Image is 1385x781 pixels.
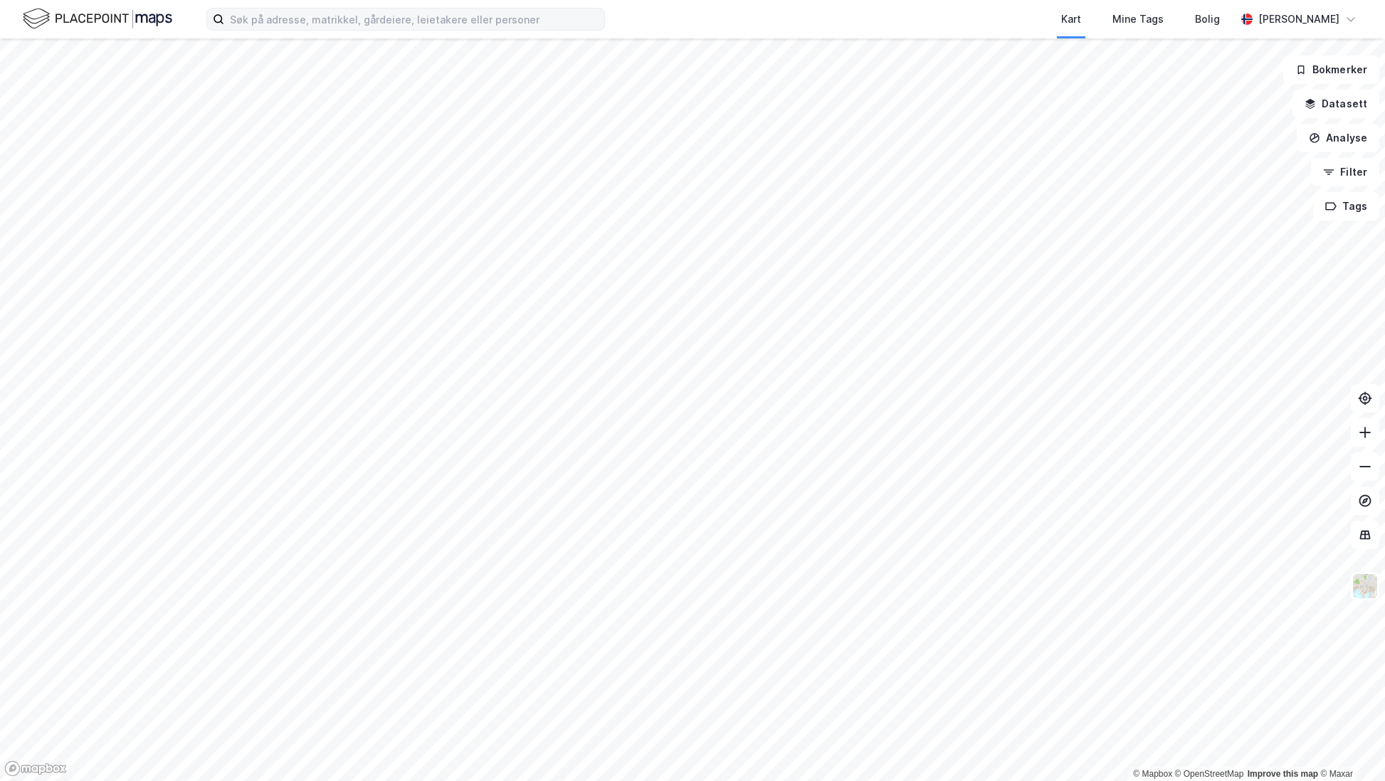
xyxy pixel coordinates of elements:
div: Mine Tags [1112,11,1164,28]
iframe: Chat Widget [1314,713,1385,781]
img: logo.f888ab2527a4732fd821a326f86c7f29.svg [23,6,172,31]
div: Kart [1061,11,1081,28]
div: Kontrollprogram for chat [1314,713,1385,781]
div: [PERSON_NAME] [1258,11,1339,28]
div: Bolig [1195,11,1220,28]
input: Søk på adresse, matrikkel, gårdeiere, leietakere eller personer [224,9,604,30]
